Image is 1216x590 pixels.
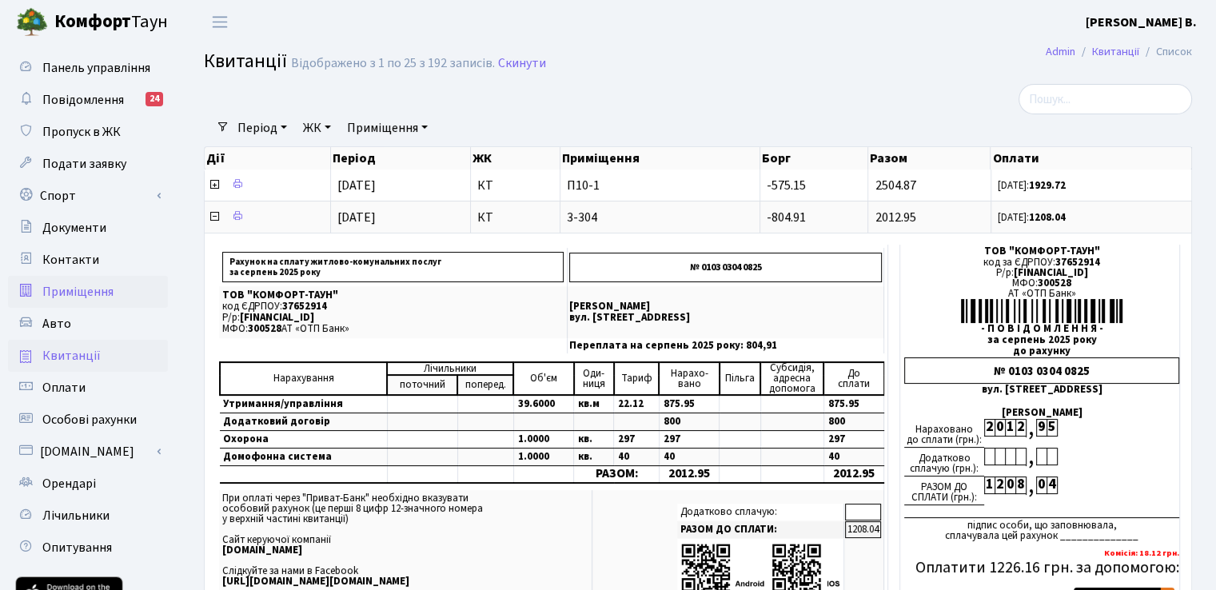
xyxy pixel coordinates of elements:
div: [PERSON_NAME] [904,408,1179,418]
p: Рахунок на сплату житлово-комунальних послуг за серпень 2025 року [222,252,564,282]
td: Об'єм [513,362,573,395]
span: КТ [477,211,553,224]
div: АТ «ОТП Банк» [904,289,1179,299]
a: Приміщення [8,276,168,308]
span: Орендарі [42,475,96,492]
span: Особові рахунки [42,411,137,429]
div: МФО: [904,278,1179,289]
div: 2 [1015,419,1026,437]
div: 4 [1047,476,1057,494]
input: Пошук... [1019,84,1192,114]
div: 9 [1036,419,1047,437]
p: Переплата на серпень 2025 року: 804,91 [569,341,882,351]
td: 1.0000 [513,431,573,448]
td: 2012.95 [823,466,883,483]
div: 0 [1005,476,1015,494]
a: Повідомлення24 [8,84,168,116]
p: вул. [STREET_ADDRESS] [569,313,882,323]
span: Панель управління [42,59,150,77]
span: 300528 [248,321,281,336]
td: 297 [659,431,719,448]
span: [FINANCIAL_ID] [240,310,314,325]
th: Разом [868,147,991,169]
span: Контакти [42,251,99,269]
td: 800 [823,413,883,431]
td: Утримання/управління [220,395,387,413]
a: Особові рахунки [8,404,168,436]
li: Список [1139,43,1192,61]
td: Додатковий договір [220,413,387,431]
span: [FINANCIAL_ID] [1014,265,1088,280]
a: Період [231,114,293,142]
span: -804.91 [767,209,806,226]
small: [DATE]: [998,178,1066,193]
td: 1208.04 [845,521,881,538]
a: Admin [1046,43,1075,60]
div: 0 [1036,476,1047,494]
td: Нарахування [220,362,387,395]
span: Подати заявку [42,155,126,173]
span: -575.15 [767,177,806,194]
div: - П О В І Д О М Л Е Н Н Я - [904,324,1179,334]
div: Нараховано до сплати (грн.): [904,419,984,448]
span: 3-304 [567,211,753,224]
div: , [1026,476,1036,495]
td: поперед. [457,375,513,395]
td: 40 [823,448,883,466]
b: Комфорт [54,9,131,34]
th: Дії [205,147,331,169]
td: 297 [614,431,660,448]
div: 5 [1047,419,1057,437]
td: 22.12 [614,395,660,413]
span: Лічильники [42,507,110,524]
td: кв. [574,448,614,466]
a: Пропуск в ЖК [8,116,168,148]
span: Пропуск в ЖК [42,123,121,141]
td: поточний [387,375,457,395]
p: код ЄДРПОУ: [222,301,564,312]
td: Домофонна система [220,448,387,466]
span: П10-1 [567,179,753,192]
td: 875.95 [659,395,719,413]
span: Приміщення [42,283,114,301]
a: Орендарі [8,468,168,500]
span: 37652914 [1055,255,1100,269]
span: [DATE] [337,209,376,226]
div: 2 [995,476,1005,494]
span: Квитанції [204,47,287,75]
td: 800 [659,413,719,431]
td: РАЗОМ: [574,466,660,483]
div: РАЗОМ ДО СПЛАТИ (грн.): [904,476,984,505]
div: до рахунку [904,346,1179,357]
th: Борг [760,147,868,169]
td: 2012.95 [659,466,719,483]
td: 40 [659,448,719,466]
div: Додатково сплачую (грн.): [904,448,984,476]
td: Пільга [720,362,760,395]
span: Таун [54,9,168,36]
div: 1 [984,476,995,494]
td: Нарахо- вано [659,362,719,395]
a: Квитанції [1092,43,1139,60]
p: МФО: АТ «ОТП Банк» [222,324,564,334]
a: Квитанції [8,340,168,372]
b: 1208.04 [1029,210,1066,225]
small: [DATE]: [998,210,1066,225]
div: 2 [984,419,995,437]
span: КТ [477,179,553,192]
div: № 0103 0304 0825 [904,357,1179,384]
td: 1.0000 [513,448,573,466]
td: Тариф [614,362,660,395]
a: Приміщення [341,114,434,142]
img: logo.png [16,6,48,38]
td: Субсидія, адресна допомога [760,362,823,395]
p: Р/р: [222,313,564,323]
td: 297 [823,431,883,448]
div: за серпень 2025 року [904,335,1179,345]
b: Комісія: 18.12 грн. [1104,547,1179,559]
span: [DATE] [337,177,376,194]
b: 1929.72 [1029,178,1066,193]
td: кв. [574,431,614,448]
td: До cплати [823,362,883,395]
div: , [1026,419,1036,437]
